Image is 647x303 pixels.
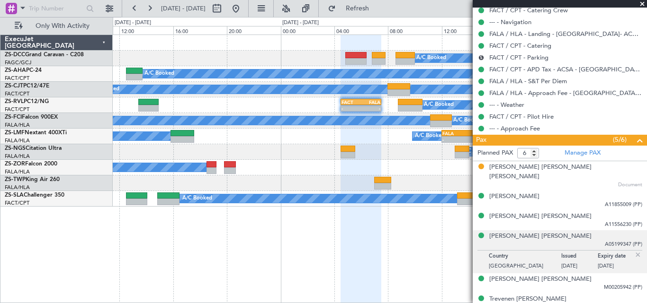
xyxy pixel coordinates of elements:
[489,6,568,14] a: FACT / CPT - Catering Crew
[605,241,642,249] span: A05199347 (PP)
[5,75,29,82] a: FACT/CPT
[453,113,483,128] div: A/C Booked
[561,253,598,262] p: Issued
[5,184,30,191] a: FALA/HLA
[334,26,388,35] div: 04:00
[5,68,26,73] span: ZS-AHA
[489,232,592,241] div: [PERSON_NAME] [PERSON_NAME]
[5,114,22,120] span: ZS-FCI
[489,89,642,97] a: FALA / HLA - Approach Fee - [GEOGRAPHIC_DATA]- ACC # 1800
[5,161,57,167] a: ZS-ZORFalcon 2000
[5,137,30,144] a: FALA/HLA
[5,192,64,198] a: ZS-SLAChallenger 350
[598,253,634,262] p: Expiry date
[489,192,539,201] div: [PERSON_NAME]
[5,59,31,66] a: FAGC/GCJ
[598,262,634,272] p: [DATE]
[5,99,24,104] span: ZS-RVL
[323,1,380,16] button: Refresh
[618,181,642,189] span: Document
[561,262,598,272] p: [DATE]
[5,52,25,58] span: ZS-DCC
[115,19,151,27] div: [DATE] - [DATE]
[468,130,494,136] div: HTKJ
[489,42,551,50] a: FACT / CPT - Catering
[161,4,206,13] span: [DATE] - [DATE]
[604,284,642,292] span: M00205942 (PP)
[144,67,174,81] div: A/C Booked
[478,55,484,61] button: S
[5,114,58,120] a: ZS-FCIFalcon 900EX
[415,129,445,143] div: A/C Booked
[5,130,67,136] a: ZS-LMFNextant 400XTi
[29,1,83,16] input: Trip Number
[5,146,62,151] a: ZS-NGSCitation Ultra
[489,113,554,121] a: FACT / CPT - Pilot Hire
[182,191,212,206] div: A/C Booked
[5,177,60,182] a: ZS-TWPKing Air 260
[489,30,642,38] a: FALA / HLA - Landing - [GEOGRAPHIC_DATA]- ACC # 1800
[424,98,454,112] div: A/C Booked
[5,130,25,136] span: ZS-LMF
[489,262,561,272] p: [GEOGRAPHIC_DATA]
[468,137,494,142] div: -
[477,148,513,158] label: Planned PAX
[489,275,592,284] div: [PERSON_NAME] [PERSON_NAME]
[341,105,361,111] div: -
[361,99,380,105] div: FALA
[338,5,377,12] span: Refresh
[227,26,280,35] div: 20:00
[442,130,468,136] div: FALA
[5,146,26,151] span: ZS-NGS
[5,90,29,97] a: FACT/CPT
[5,106,29,113] a: FACT/CPT
[442,26,495,35] div: 12:00
[476,135,486,146] span: Pax
[416,51,446,65] div: A/C Booked
[605,201,642,209] span: A11855009 (PP)
[489,124,540,132] a: --- - Approach Fee
[281,26,334,35] div: 00:00
[5,68,42,73] a: ZS-AHAPC-24
[5,121,30,129] a: FALA/HLA
[489,53,548,61] a: FACT / CPT - Parking
[10,18,103,34] button: Only With Activity
[5,192,24,198] span: ZS-SLA
[613,135,627,145] span: (5/6)
[388,26,441,35] div: 08:00
[489,77,567,85] a: FALA / HLA - S&T Per Diem
[5,99,49,104] a: ZS-RVLPC12/NG
[634,251,642,259] img: close
[605,221,642,229] span: A11556230 (PP)
[565,148,601,158] a: Manage PAX
[489,253,561,262] p: Country
[489,65,642,73] a: FACT / CPT - APD Tax - ACSA - [GEOGRAPHIC_DATA] International FACT / CPT
[341,99,361,105] div: FACT
[5,83,23,89] span: ZS-CJT
[489,18,531,26] a: --- - Navigation
[489,212,592,221] div: [PERSON_NAME] [PERSON_NAME]
[361,105,380,111] div: -
[5,168,30,175] a: FALA/HLA
[5,177,26,182] span: ZS-TWP
[5,153,30,160] a: FALA/HLA
[489,163,642,181] div: [PERSON_NAME] [PERSON_NAME] [PERSON_NAME]
[119,26,173,35] div: 12:00
[442,137,468,142] div: -
[5,52,84,58] a: ZS-DCCGrand Caravan - C208
[25,23,100,29] span: Only With Activity
[489,101,524,109] a: --- - Weather
[5,161,25,167] span: ZS-ZOR
[5,199,29,207] a: FACT/CPT
[173,26,227,35] div: 16:00
[5,83,49,89] a: ZS-CJTPC12/47E
[282,19,319,27] div: [DATE] - [DATE]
